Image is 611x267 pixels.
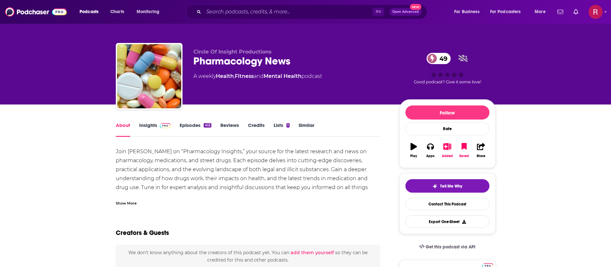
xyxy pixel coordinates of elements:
a: Episodes412 [180,122,211,137]
a: Mental Health [264,73,301,79]
span: and [254,73,264,79]
a: Get this podcast via API [414,239,481,255]
span: Logged in as rebeccaagurto [589,5,603,19]
span: Monitoring [137,7,159,16]
div: Added [442,154,453,158]
a: Contact This Podcast [405,198,489,210]
a: Health [216,73,234,79]
div: Share [477,154,485,158]
button: Export One-Sheet [405,215,489,228]
button: Share [472,139,489,162]
a: Fitness [235,73,254,79]
a: 49 [427,53,451,64]
span: Good podcast? Give it some love! [414,79,481,84]
div: Join [PERSON_NAME] on “Pharmacology Insights,” your source for the latest research and news on ph... [116,147,380,201]
button: Show profile menu [589,5,603,19]
button: open menu [450,7,488,17]
div: 49Good podcast? Give it some love! [399,49,496,88]
a: Charts [106,7,128,17]
button: Added [439,139,455,162]
div: A weekly podcast [193,72,322,80]
a: Show notifications dropdown [555,6,566,17]
a: Reviews [220,122,239,137]
span: Circle Of Insight Productions [193,49,272,55]
div: Apps [426,154,435,158]
img: User Profile [589,5,603,19]
div: 412 [204,123,211,128]
span: Open Advanced [392,10,419,13]
button: open menu [75,7,107,17]
button: open menu [530,7,554,17]
div: Search podcasts, credits, & more... [192,4,433,19]
h2: Creators & Guests [116,229,169,237]
span: Get this podcast via API [426,244,475,250]
button: open menu [132,7,168,17]
a: InsightsPodchaser Pro [139,122,171,137]
button: Play [405,139,422,162]
button: Follow [405,105,489,120]
a: Show notifications dropdown [571,6,581,17]
input: Search podcasts, credits, & more... [204,7,372,17]
button: Apps [422,139,439,162]
img: Podchaser Pro [160,123,171,128]
img: Pharmacology News [117,44,181,108]
img: Podchaser - Follow, Share and Rate Podcasts [5,6,67,18]
span: ⌘ K [372,8,384,16]
span: Charts [110,7,124,16]
span: 49 [433,53,451,64]
span: , [234,73,235,79]
span: More [535,7,546,16]
span: For Business [454,7,479,16]
button: Open AdvancedNew [389,8,422,16]
button: tell me why sparkleTell Me Why [405,179,489,193]
div: Saved [459,154,469,158]
button: open menu [486,7,530,17]
span: Tell Me Why [440,184,462,189]
a: Similar [299,122,314,137]
span: New [410,4,421,10]
a: Lists1 [274,122,290,137]
a: Credits [248,122,265,137]
span: We don't know anything about the creators of this podcast yet . You can so they can be credited f... [128,250,368,263]
div: Play [410,154,417,158]
a: About [116,122,130,137]
img: tell me why sparkle [432,184,437,189]
button: Saved [456,139,472,162]
div: Rate [405,122,489,135]
button: add them yourself [291,250,334,255]
span: For Podcasters [490,7,521,16]
span: Podcasts [80,7,98,16]
div: 1 [286,123,290,128]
